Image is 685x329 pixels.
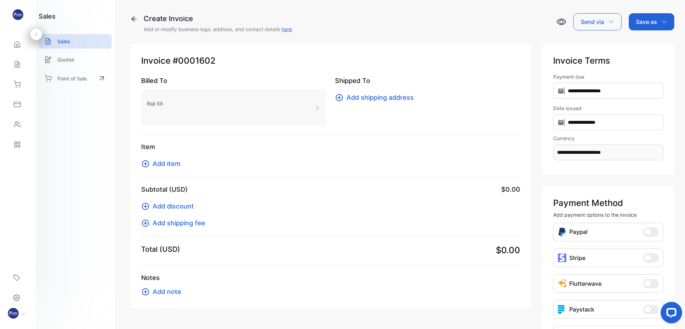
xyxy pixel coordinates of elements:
[141,244,180,255] p: Total (USD)
[147,98,163,109] p: Raji XX
[13,9,23,20] img: logo
[141,201,198,211] button: Add discount
[558,227,566,237] img: Icon
[558,254,566,262] img: icon
[141,159,185,168] button: Add item
[39,11,56,21] h1: sales
[553,197,664,210] p: Payment Method
[501,185,520,194] span: $0.00
[57,56,75,63] p: Quotes
[569,279,602,288] p: Flutterwave
[141,273,520,283] p: Notes
[558,305,566,314] img: icon
[141,218,210,228] button: Add shipping fee
[153,159,181,168] span: Add item
[573,13,622,30] button: Send via
[569,227,588,237] p: Paypal
[629,13,674,30] button: Save as
[39,34,112,49] a: Sales
[173,54,216,67] span: #0001602
[39,70,112,86] a: Point of Sale
[346,93,414,102] span: Add shipping address
[655,299,685,329] iframe: LiveChat chat widget
[553,104,664,112] label: Date issued
[153,287,181,296] span: Add note
[141,76,326,85] p: Billed To
[569,305,594,314] p: Paystack
[8,308,19,319] img: profile
[57,75,87,82] p: Point of Sale
[553,73,664,80] label: Payment due
[553,54,664,67] p: Invoice Terms
[496,244,520,257] span: $0.00
[553,134,664,142] label: Currency
[141,54,520,67] p: Invoice
[282,26,292,32] a: here
[153,201,194,211] span: Add discount
[144,13,292,24] div: Create Invoice
[335,93,418,102] button: Add shipping address
[39,52,112,67] a: Quotes
[141,142,520,152] p: Item
[581,18,604,26] p: Send via
[553,211,664,218] p: Add payment options to the invoice
[558,279,566,288] img: Icon
[141,185,188,194] p: Subtotal (USD)
[141,287,186,296] button: Add note
[57,38,70,45] p: Sales
[144,25,292,33] p: Add or modify business logo, address, and contact details
[569,254,585,262] p: Stripe
[335,76,520,85] p: Shipped To
[153,218,205,228] span: Add shipping fee
[636,18,657,26] p: Save as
